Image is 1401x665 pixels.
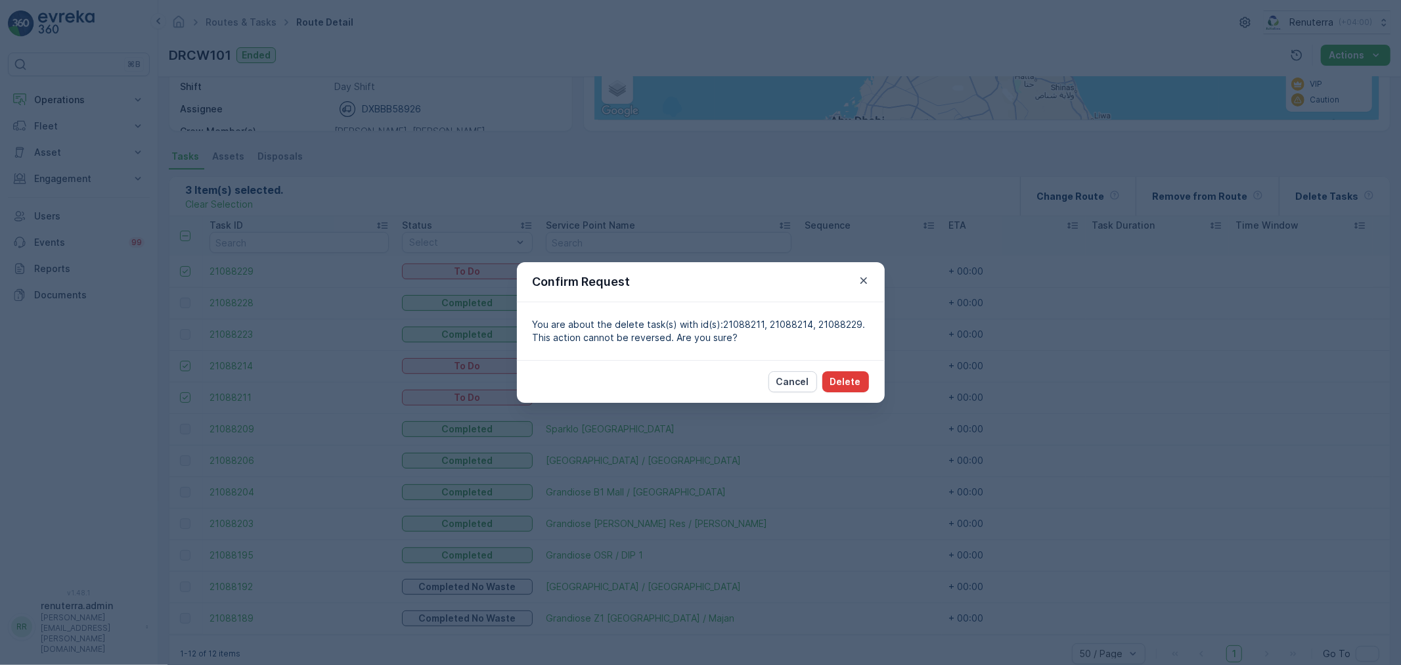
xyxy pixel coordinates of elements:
[533,273,631,291] p: Confirm Request
[830,375,861,388] p: Delete
[822,371,869,392] button: Delete
[533,318,869,344] p: You are about the delete task(s) with id(s):21088211, 21088214, 21088229. This action cannot be r...
[776,375,809,388] p: Cancel
[768,371,817,392] button: Cancel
